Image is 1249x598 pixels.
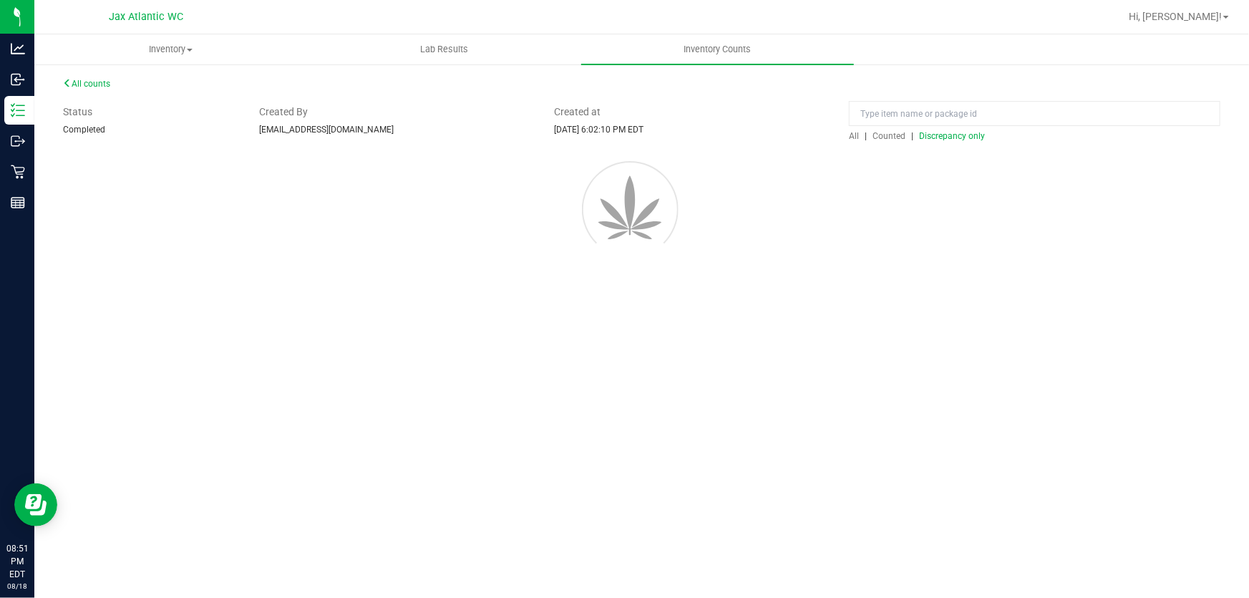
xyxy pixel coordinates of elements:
a: Inventory Counts [581,34,855,64]
span: All [849,131,859,141]
span: Completed [63,125,105,135]
inline-svg: Outbound [11,134,25,148]
span: | [911,131,913,141]
span: Hi, [PERSON_NAME]! [1129,11,1222,22]
a: Counted [869,131,911,141]
span: Discrepancy only [919,131,985,141]
a: All [849,131,865,141]
span: Inventory Counts [665,43,771,56]
span: Lab Results [401,43,487,56]
a: Inventory [34,34,308,64]
inline-svg: Analytics [11,42,25,56]
span: Created at [554,105,827,120]
span: [DATE] 6:02:10 PM EDT [554,125,643,135]
span: Status [63,105,238,120]
span: Created By [259,105,533,120]
iframe: Resource center [14,483,57,526]
input: Type item name or package id [849,101,1220,126]
span: Jax Atlantic WC [109,11,183,23]
inline-svg: Reports [11,196,25,210]
a: All counts [63,79,110,89]
inline-svg: Inventory [11,103,25,117]
a: Lab Results [308,34,581,64]
inline-svg: Retail [11,165,25,179]
span: | [865,131,867,141]
span: Inventory [35,43,307,56]
p: 08:51 PM EDT [6,542,28,581]
span: Counted [873,131,905,141]
span: [EMAIL_ADDRESS][DOMAIN_NAME] [259,125,394,135]
inline-svg: Inbound [11,72,25,87]
p: 08/18 [6,581,28,592]
a: Discrepancy only [915,131,985,141]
